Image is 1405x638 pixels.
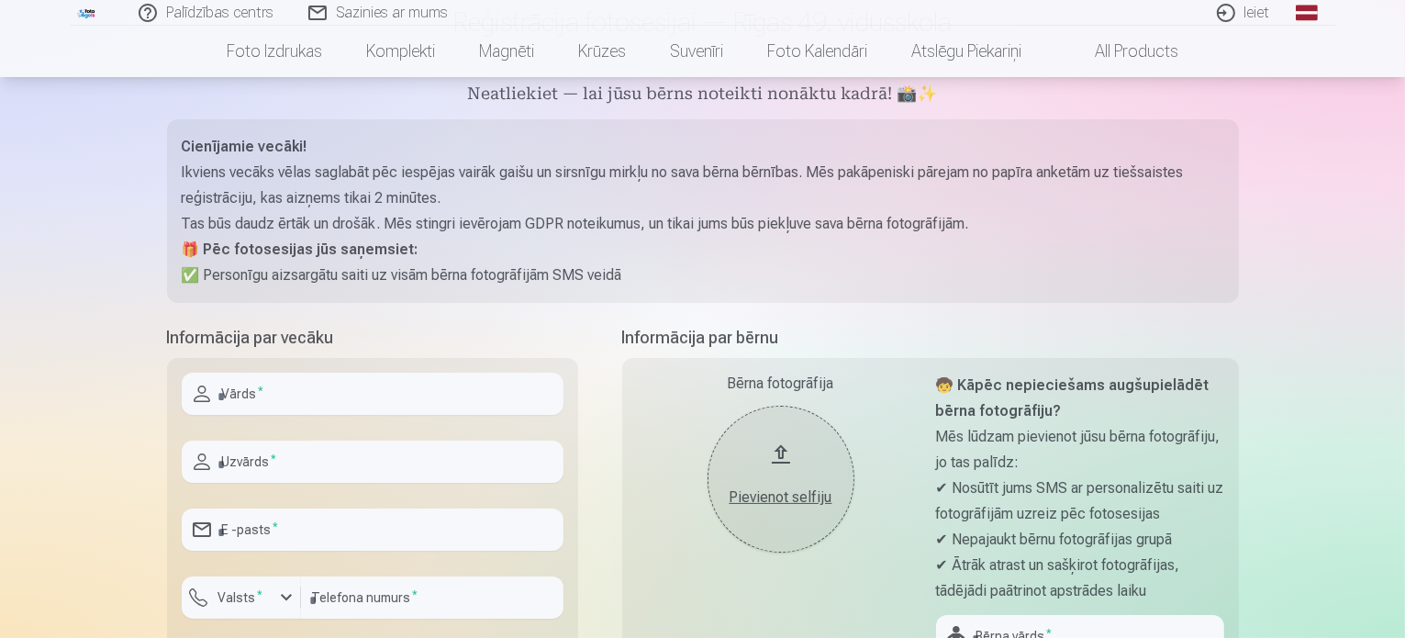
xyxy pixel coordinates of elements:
[936,553,1224,604] p: ✔ Ātrāk atrast un sašķirot fotogrāfijas, tādējādi paātrinot apstrādes laiku
[182,241,418,258] strong: 🎁 Pēc fotosesijas jūs saņemsiet:
[556,26,648,77] a: Krūzes
[77,7,97,18] img: /fa1
[205,26,344,77] a: Foto izdrukas
[936,527,1224,553] p: ✔ Nepajaukt bērnu fotogrāfijas grupā
[182,160,1224,211] p: Ikviens vecāks vēlas saglabāt pēc iespējas vairāk gaišu un sirsnīgu mirkļu no sava bērna bērnības...
[648,26,745,77] a: Suvenīri
[457,26,556,77] a: Magnēti
[344,26,457,77] a: Komplekti
[889,26,1043,77] a: Atslēgu piekariņi
[936,376,1210,420] strong: 🧒 Kāpēc nepieciešams augšupielādēt bērna fotogrāfiju?
[167,83,1239,108] h5: Neatliekiet — lai jūsu bērns noteikti nonāktu kadrā! 📸✨
[182,211,1224,237] p: Tas būs daudz ērtāk un drošāk. Mēs stingri ievērojam GDPR noteikumus, un tikai jums būs piekļuve ...
[637,373,925,395] div: Bērna fotogrāfija
[708,406,854,553] button: Pievienot selfiju
[622,325,1239,351] h5: Informācija par bērnu
[182,263,1224,288] p: ✅ Personīgu aizsargātu saiti uz visām bērna fotogrāfijām SMS veidā
[936,476,1224,527] p: ✔ Nosūtīt jums SMS ar personalizētu saiti uz fotogrāfijām uzreiz pēc fotosesijas
[182,576,301,619] button: Valsts*
[726,487,836,509] div: Pievienot selfiju
[1043,26,1200,77] a: All products
[182,138,307,155] strong: Cienījamie vecāki!
[167,325,578,351] h5: Informācija par vecāku
[211,588,271,607] label: Valsts
[745,26,889,77] a: Foto kalendāri
[936,424,1224,476] p: Mēs lūdzam pievienot jūsu bērna fotogrāfiju, jo tas palīdz:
